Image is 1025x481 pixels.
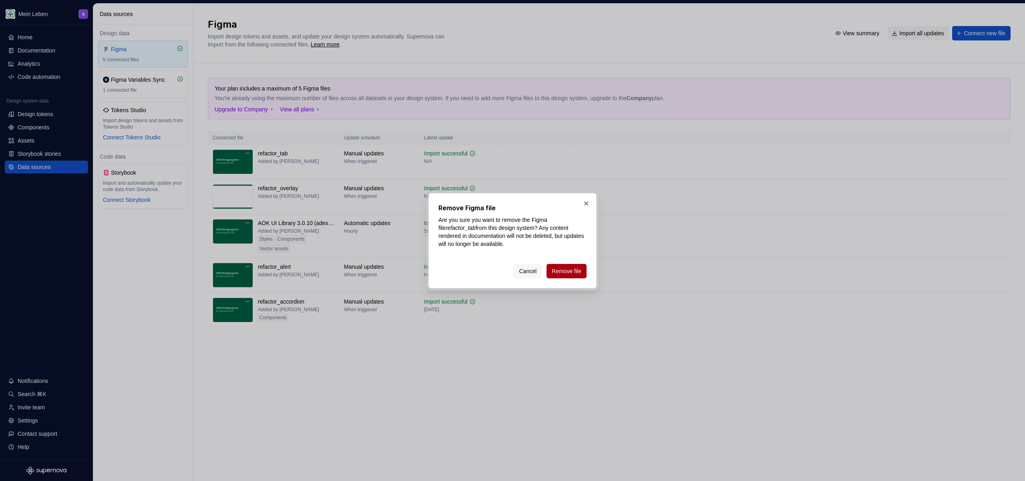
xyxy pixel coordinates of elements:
[519,267,537,275] span: Cancel
[438,216,587,248] p: Are you sure you want to remove the Figma file from this design system? Any content rendered in d...
[514,264,542,278] button: Cancel
[547,264,587,278] button: Remove file
[446,225,476,231] i: refactor_tab
[438,203,587,213] h2: Remove Figma file
[552,267,581,275] span: Remove file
